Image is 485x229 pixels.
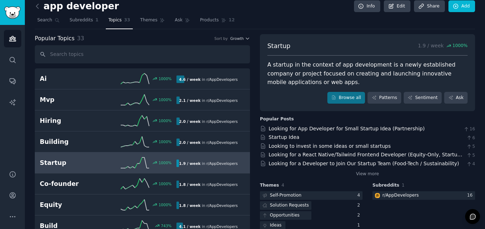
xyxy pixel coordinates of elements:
div: Opportunities [270,212,300,219]
a: AppDevelopersr/AppDevelopers16 [372,191,475,200]
b: 2.0 / week [179,119,201,124]
a: Equity1000%1.8 / weekin r/AppDevelopers [35,194,250,215]
b: 1.8 / week [179,182,201,187]
h2: Building [40,137,108,146]
span: r/ AppDevelopers [207,224,238,229]
a: Self-Promotion4 [260,191,363,200]
span: Subreddits [70,17,93,24]
a: Themes [138,15,168,29]
span: Ask [175,17,182,24]
span: Topics [108,17,121,24]
div: Solution Requests [270,202,309,209]
div: 1000 % [159,139,172,144]
img: GummySearch logo [4,6,21,19]
span: Search [37,17,52,24]
div: 16 [467,192,475,199]
span: r/ AppDevelopers [207,203,238,208]
span: 12 [229,17,235,24]
a: Mvp1000%2.1 / weekin r/AppDevelopers [35,89,250,110]
span: 16 [463,126,475,132]
div: in [176,139,240,146]
span: r/ AppDevelopers [207,119,238,124]
b: 1.8 / week [179,203,201,208]
a: Opportunities2 [260,211,363,220]
span: Themes [140,17,158,24]
div: 2 [357,212,363,219]
a: Edit [384,0,410,12]
span: Popular Topics [35,34,75,43]
div: Popular Posts [260,116,294,123]
a: Solution Requests2 [260,201,363,210]
h2: app developer [35,1,119,12]
a: Topics33 [106,15,132,29]
a: Looking for App Developer for Small Startup Idea (Partnership) [269,126,425,131]
h2: Co-founder [40,179,108,188]
div: 4 [357,192,363,199]
div: in [176,97,240,104]
div: Self-Promotion [270,192,301,199]
span: r/ AppDevelopers [207,161,238,166]
span: r/ AppDevelopers [207,98,238,103]
div: 1 [357,222,363,229]
b: 4.6 / week [179,77,201,82]
a: Looking to invest in some ideas or small startups [269,143,391,149]
a: Products12 [197,15,237,29]
span: 5 [466,144,475,150]
div: A startup in the context of app development is a newly established company or project focused on ... [267,61,468,87]
h2: Ai [40,74,108,83]
span: r/ AppDevelopers [207,77,238,82]
a: Looking for a React Native/Tailwind Frontend Developer (Equity-Only, Startup Launching on App Store) [269,152,462,165]
h2: Hiring [40,116,108,125]
div: in [176,76,240,83]
div: in [176,118,240,125]
a: Sentiment [404,92,442,104]
div: Sort by [214,36,228,41]
h2: Equity [40,201,108,209]
a: Subreddits1 [67,15,101,29]
a: Building1000%2.0 / weekin r/AppDevelopers [35,131,250,152]
h2: Startup [40,158,108,167]
a: Ai1000%4.6 / weekin r/AppDevelopers [35,68,250,89]
div: 1000 % [159,76,172,81]
span: Products [200,17,219,24]
span: 5 [466,152,475,159]
div: 1000 % [159,118,172,123]
div: in [176,181,240,188]
p: 1.9 / week [418,42,468,51]
span: 33 [124,17,130,24]
div: 1000 % [159,160,172,165]
a: Hiring1000%2.0 / weekin r/AppDevelopers [35,110,250,131]
div: 1000 % [159,181,172,186]
div: Ideas [270,222,282,229]
a: Looking for a Developer to Join Our Startup Team (Food-Tech / Sustainability) [269,161,459,166]
a: Startup Idea [269,134,300,140]
span: Themes [260,182,279,189]
b: 4.1 / week [179,224,201,229]
span: 1 [96,17,99,24]
span: 4 [282,183,284,188]
span: 1000 % [452,43,468,49]
a: Search [35,15,62,29]
a: Info [354,0,380,12]
b: 2.0 / week [179,140,201,145]
a: Add [448,0,475,12]
a: Ask [444,92,468,104]
img: AppDevelopers [375,193,380,198]
div: in [176,160,240,167]
span: Startup [267,42,290,51]
a: Co-founder1000%1.8 / weekin r/AppDevelopers [35,173,250,194]
span: Growth [230,36,244,41]
span: r/ AppDevelopers [207,140,238,145]
span: r/ AppDevelopers [207,182,238,187]
a: View more [356,171,379,177]
b: 1.9 / week [179,161,201,166]
span: 6 [466,135,475,141]
h2: Mvp [40,95,108,104]
span: Subreddits [372,182,399,189]
div: 743 % [161,223,171,228]
span: 4 [466,161,475,167]
button: Growth [230,36,250,41]
input: Search topics [35,45,250,63]
span: 33 [77,35,84,42]
div: in [176,202,240,209]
